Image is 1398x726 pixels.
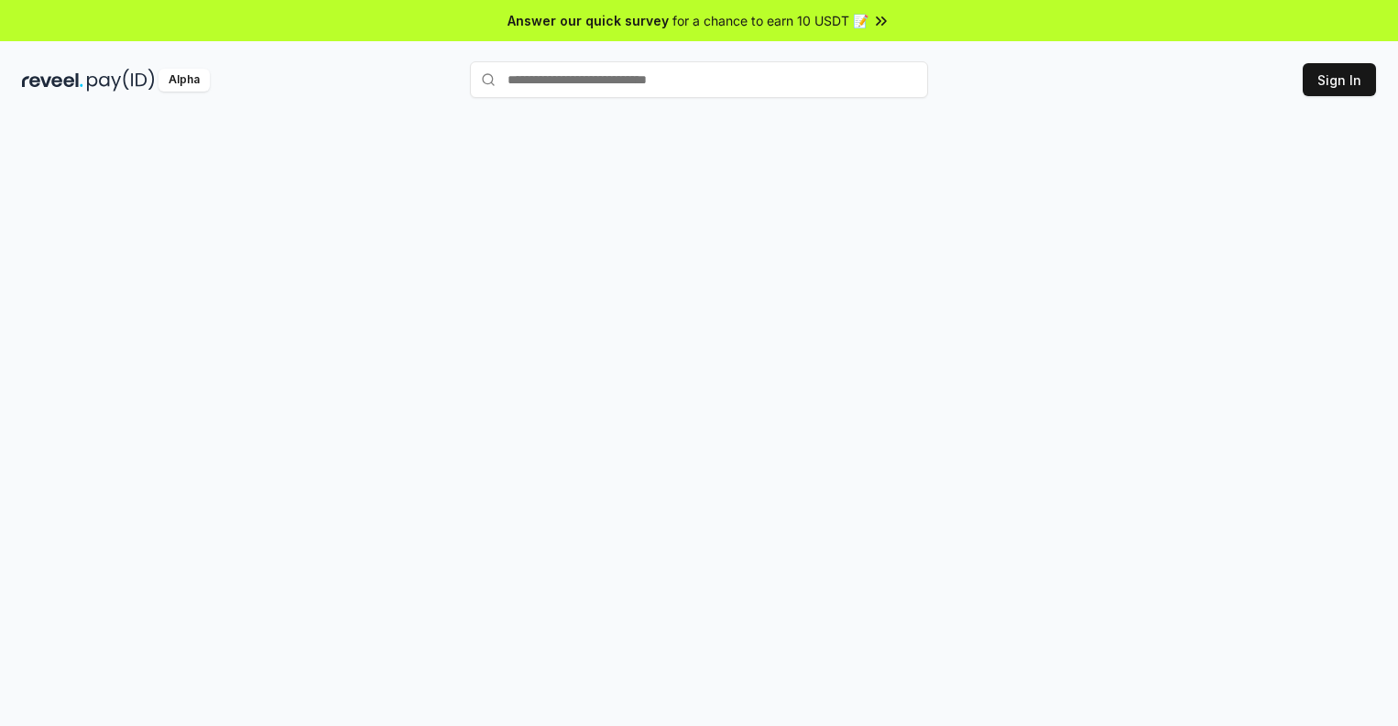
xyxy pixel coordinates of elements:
[508,11,669,30] span: Answer our quick survey
[87,69,155,92] img: pay_id
[158,69,210,92] div: Alpha
[1303,63,1376,96] button: Sign In
[22,69,83,92] img: reveel_dark
[672,11,868,30] span: for a chance to earn 10 USDT 📝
